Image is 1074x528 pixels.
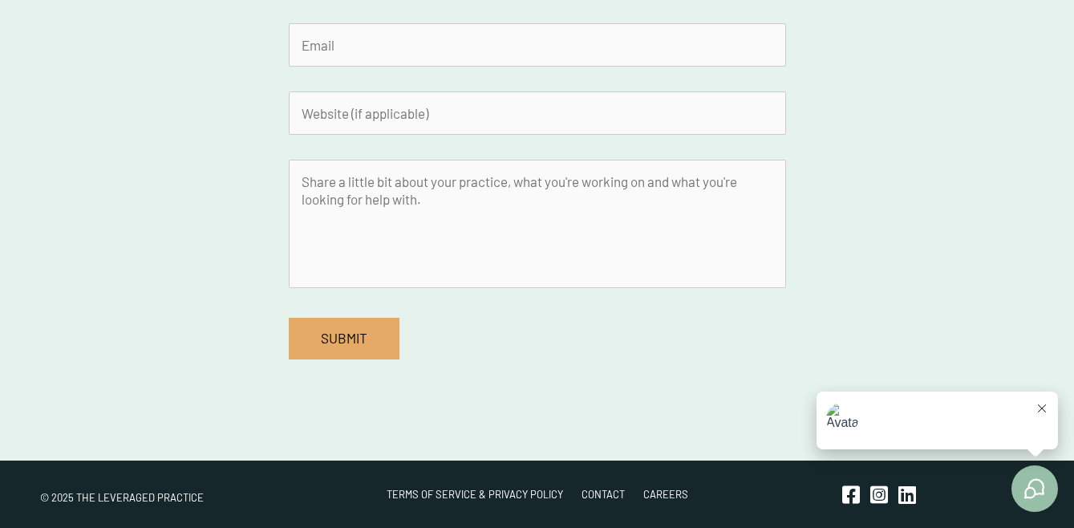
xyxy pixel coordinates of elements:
input: Email [289,23,786,67]
input: Website (if applicable) [289,91,786,135]
a: Contact [582,488,625,501]
p: © 2025 The Leveraged Practice [40,488,351,509]
a: Terms of Service & Privacy Policy [387,488,563,501]
a: Careers [643,488,688,501]
input: Submit [289,318,399,359]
